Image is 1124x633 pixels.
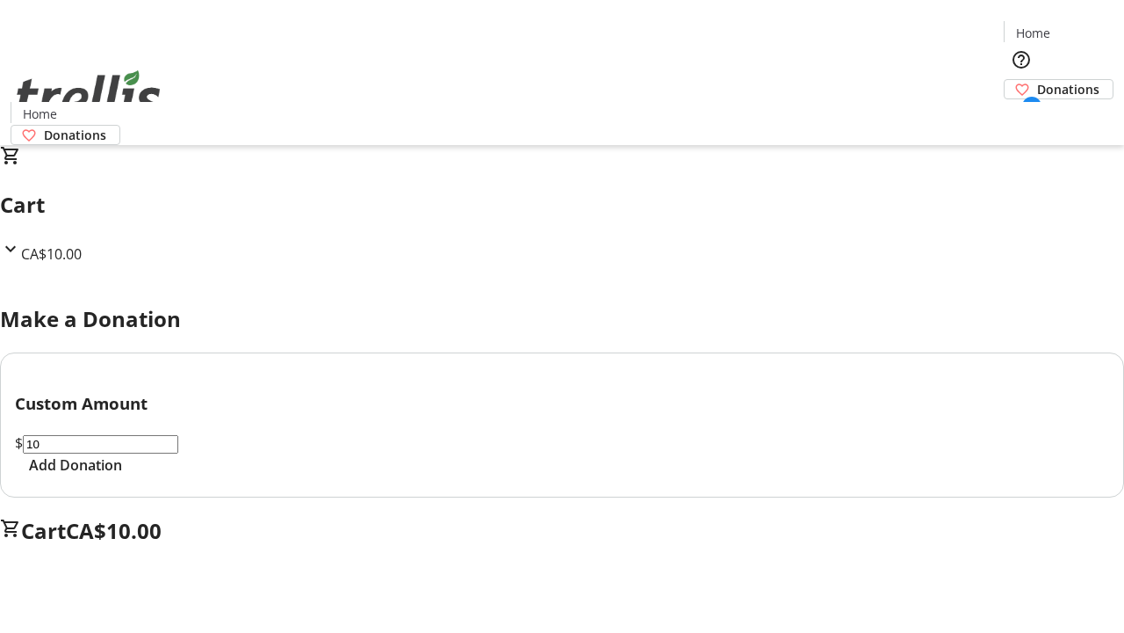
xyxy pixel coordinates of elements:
[23,435,178,454] input: Donation Amount
[1016,24,1050,42] span: Home
[11,105,68,123] a: Home
[15,433,23,453] span: $
[11,51,167,139] img: Orient E2E Organization m8b8QOTwRL's Logo
[1037,80,1099,98] span: Donations
[1004,79,1113,99] a: Donations
[15,455,136,476] button: Add Donation
[15,391,1109,416] h3: Custom Amount
[11,125,120,145] a: Donations
[66,516,162,545] span: CA$10.00
[44,126,106,144] span: Donations
[23,105,57,123] span: Home
[1004,42,1039,77] button: Help
[29,455,122,476] span: Add Donation
[1004,99,1039,135] button: Cart
[21,244,82,264] span: CA$10.00
[1005,24,1061,42] a: Home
